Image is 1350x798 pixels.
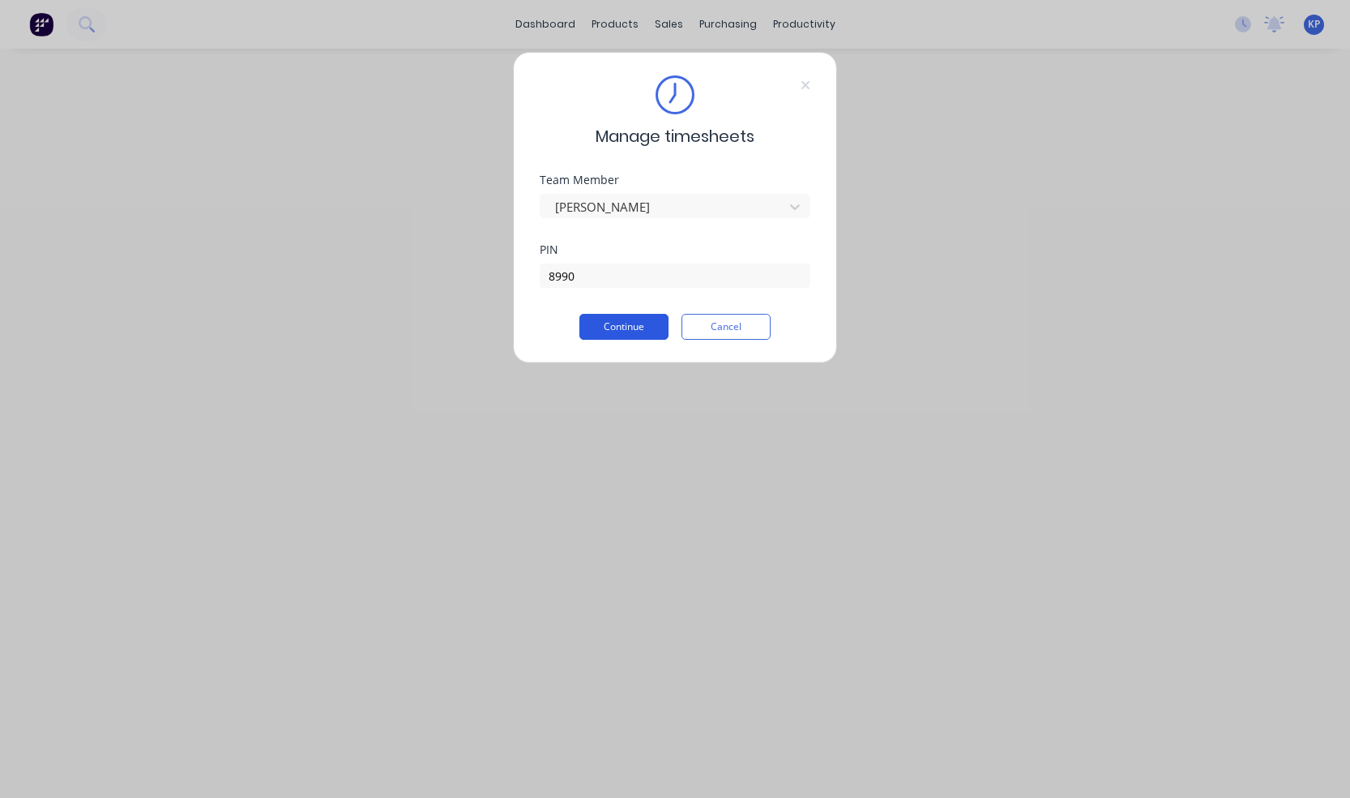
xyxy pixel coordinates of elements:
[540,264,810,288] input: Enter PIN
[540,244,810,255] div: PIN
[681,314,771,340] button: Cancel
[579,314,669,340] button: Continue
[596,124,754,148] span: Manage timesheets
[540,174,810,186] div: Team Member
